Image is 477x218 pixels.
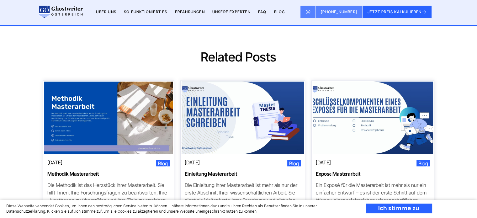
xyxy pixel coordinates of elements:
[43,50,434,65] h2: Related Posts
[212,9,251,14] a: Unsere Experten
[38,6,83,18] img: logo wirschreiben
[258,9,267,14] a: FAQ
[316,6,363,18] a: [PHONE_NUMBER]
[124,9,167,14] a: So funktioniert es
[47,160,62,166] span: [DATE]
[274,9,285,14] a: BLOG
[321,9,357,14] span: [PHONE_NUMBER]
[305,9,310,14] img: Email
[313,171,433,177] a: Exposе Mastеrarbеit
[156,160,170,166] span: Blog
[287,160,301,166] span: Blog
[185,160,200,166] span: [DATE]
[182,82,304,154] img: einleitung masterarbeit
[175,9,205,14] a: Erfahrungen
[6,204,355,214] div: Diese Webseite verwendet Cookies, um Ihnen den bestmöglichen Service bieten zu können – nähere In...
[44,171,173,177] a: Methodik Masterarbeit
[416,160,430,166] span: Blog
[96,9,116,14] a: Über uns
[363,6,432,18] button: JETZT PREIS KALKULIEREN
[182,171,304,177] a: Einleitung Masterarbeit
[316,160,331,166] span: [DATE]
[44,82,173,154] img: Methodik Masterarbeit
[366,204,432,213] div: Ich stimme zu
[313,82,433,154] img: Exposé Masterarbeit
